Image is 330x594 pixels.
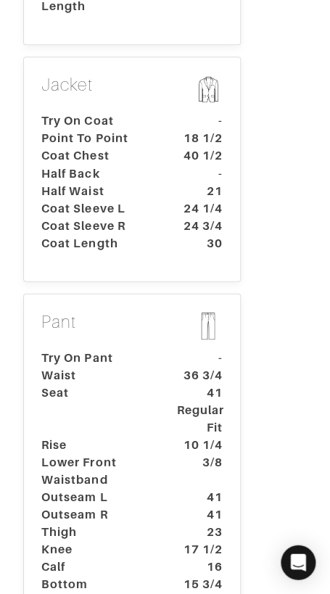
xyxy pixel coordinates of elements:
dt: Try On Coat [30,112,166,130]
dt: 15 3/4 [166,575,234,593]
dt: Point To Point [30,130,166,147]
p: Pant [41,311,223,343]
dt: 3/8 [166,453,234,488]
dt: 23 [166,523,234,540]
dt: Half Back [30,165,166,182]
dt: 17 1/2 [166,540,234,558]
dt: Rise [30,436,166,453]
dt: Coat Sleeve R [30,217,166,234]
dt: 41 [166,488,234,506]
dt: Calf [30,558,166,575]
dt: - [166,165,234,182]
dt: Waist [30,366,166,384]
dt: 10 1/4 [166,436,234,453]
dt: 24 1/4 [166,199,234,217]
dt: Outseam L [30,488,166,506]
dt: Coat Chest [30,147,166,165]
dt: Bottom [30,575,166,593]
dt: Coat Sleeve L [30,199,166,217]
img: msmt-jacket-icon-80010867aa4725b62b9a09ffa5103b2b3040b5cb37876859cbf8e78a4e2258a7.png [194,75,223,104]
dt: Outseam R [30,506,166,523]
img: msmt-pant-icon-b5f0be45518e7579186d657110a8042fb0a286fe15c7a31f2bf2767143a10412.png [194,311,223,340]
dt: Knee [30,540,166,558]
dt: 41 [166,506,234,523]
dt: - [166,112,234,130]
dt: 18 1/2 [166,130,234,147]
dt: Lower Front Waistband [30,453,166,488]
dt: 16 [166,558,234,575]
dt: Thigh [30,523,166,540]
dt: 41 Regular Fit [166,384,234,436]
p: Jacket [41,75,223,107]
dt: 24 3/4 [166,217,234,234]
dt: 36 3/4 [166,366,234,384]
dt: Try On Pant [30,349,166,366]
dt: 21 [166,182,234,199]
div: Open Intercom Messenger [281,545,315,579]
dt: Half Waist [30,182,166,199]
dt: Coat Length [30,234,166,252]
dt: 40 1/2 [166,147,234,165]
dt: Seat [30,384,166,436]
dt: - [166,349,234,366]
dt: 30 [166,234,234,252]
